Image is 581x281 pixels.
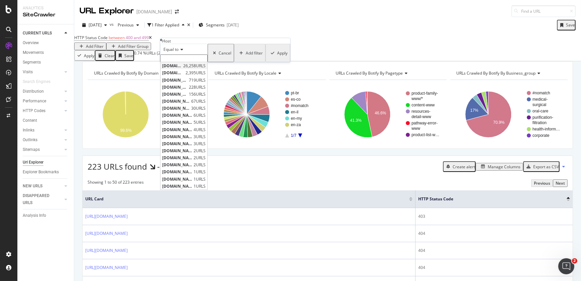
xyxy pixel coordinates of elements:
[157,161,178,172] div: -6.3%
[162,169,192,175] span: [DOMAIN_NAME]
[23,159,69,166] a: Url Explorer
[23,146,63,153] a: Sitemaps
[533,97,548,102] text: medical-
[162,176,192,182] span: [DOMAIN_NAME]
[162,126,192,132] span: [DOMAIN_NAME]
[533,102,546,107] text: surgical
[80,5,134,17] div: URL Explorer
[191,98,206,104] span: 67 URLS
[227,22,239,28] div: [DATE]
[329,85,446,144] svg: A chart.
[95,50,115,61] button: Clear
[23,49,69,56] a: Movements
[191,105,206,111] span: 30 URLS
[412,114,431,119] text: detail-www
[23,59,41,66] div: Segments
[194,112,206,118] span: 6 URLS
[23,39,69,46] a: Overview
[84,53,94,59] div: Apply
[85,230,128,237] a: [URL][DOMAIN_NAME]
[23,146,40,153] div: Sitemaps
[162,148,192,154] span: [DOMAIN_NAME]
[162,84,187,90] span: [DOMAIN_NAME]
[162,91,187,97] span: [DOMAIN_NAME]
[246,50,263,56] div: Add filter
[214,68,320,79] h4: URLs Crawled By Botify By locale
[115,50,134,61] button: Save
[219,50,231,56] div: Cancel
[115,20,142,30] button: Previous
[511,5,576,17] input: Find a URL
[23,49,44,56] div: Movements
[412,121,438,125] text: pathway-error-
[124,53,133,59] div: Save
[23,169,59,176] div: Explorer Bookmarks
[147,20,187,30] button: 1 Filter Applied
[162,63,182,69] span: [DOMAIN_NAME]
[74,50,95,61] button: Apply
[194,126,206,132] span: 4 URLS
[23,69,63,76] a: Visits
[189,77,206,83] span: 719 URLS
[23,192,56,206] div: DISAPPEARED URLS
[350,118,361,123] text: 41.3%
[418,196,557,202] span: HTTP Status Code
[23,11,69,19] div: SiteCrawler
[443,161,476,172] button: Create alert
[23,30,52,37] div: CURRENT URLS
[23,69,33,76] div: Visits
[189,84,206,90] span: 228 URLS
[558,258,574,274] iframe: Intercom live chat
[291,103,309,108] text: #nomatch
[23,98,63,105] a: Performance
[23,183,42,190] div: NEW URLS
[194,155,206,161] span: 2 URLS
[85,265,128,271] a: [URL][DOMAIN_NAME]
[493,120,504,125] text: 70.9%
[23,107,45,114] div: HTTP Codes
[194,162,206,168] span: 2 URLS
[23,107,63,114] a: HTTP Codes
[105,53,115,59] div: Clear
[194,169,206,175] span: 1 URLS
[533,115,553,120] text: purification-
[412,109,431,114] text: resources-
[23,127,34,134] div: Inlinks
[86,43,104,49] div: Add Filter
[277,50,287,56] div: Apply
[162,141,192,147] span: [DOMAIN_NAME]
[136,8,172,15] div: [DOMAIN_NAME]
[208,44,234,62] button: Cancel
[162,77,187,83] span: [DOMAIN_NAME]
[450,85,567,144] svg: A chart.
[162,98,190,104] span: [DOMAIN_NAME]
[162,162,192,168] span: [DOMAIN_NAME]
[183,63,206,69] span: 26,258 URLS
[88,179,144,187] div: Showing 1 to 50 of 223 entries
[162,112,192,118] span: [DOMAIN_NAME]
[553,179,568,187] button: Next
[23,98,46,105] div: Performance
[194,176,206,182] span: 1 URLS
[23,159,43,166] div: Url Explorer
[85,248,128,254] a: [URL][DOMAIN_NAME]
[162,183,192,189] span: [DOMAIN_NAME]
[334,68,441,79] h4: URLs Crawled By Botify By pagetype
[118,43,148,49] div: Add Filter Group
[187,23,190,27] div: times
[375,111,386,115] text: 46.6%
[134,50,180,61] div: 0.74 % URLs ( 223 on 30K )
[194,119,206,125] span: 5 URLS
[194,141,206,147] span: 3 URLS
[23,169,69,176] a: Explorer Bookmarks
[234,44,265,62] button: Add filter
[194,148,206,154] span: 2 URLS
[488,164,520,170] div: Manage Columns
[85,213,128,219] a: [URL][DOMAIN_NAME]
[23,212,69,219] a: Analysis Info
[23,78,50,85] div: Search Engines
[453,164,475,170] div: Create alert
[572,258,577,264] span: 2
[194,133,206,139] span: 3 URLS
[291,91,299,95] text: pt-br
